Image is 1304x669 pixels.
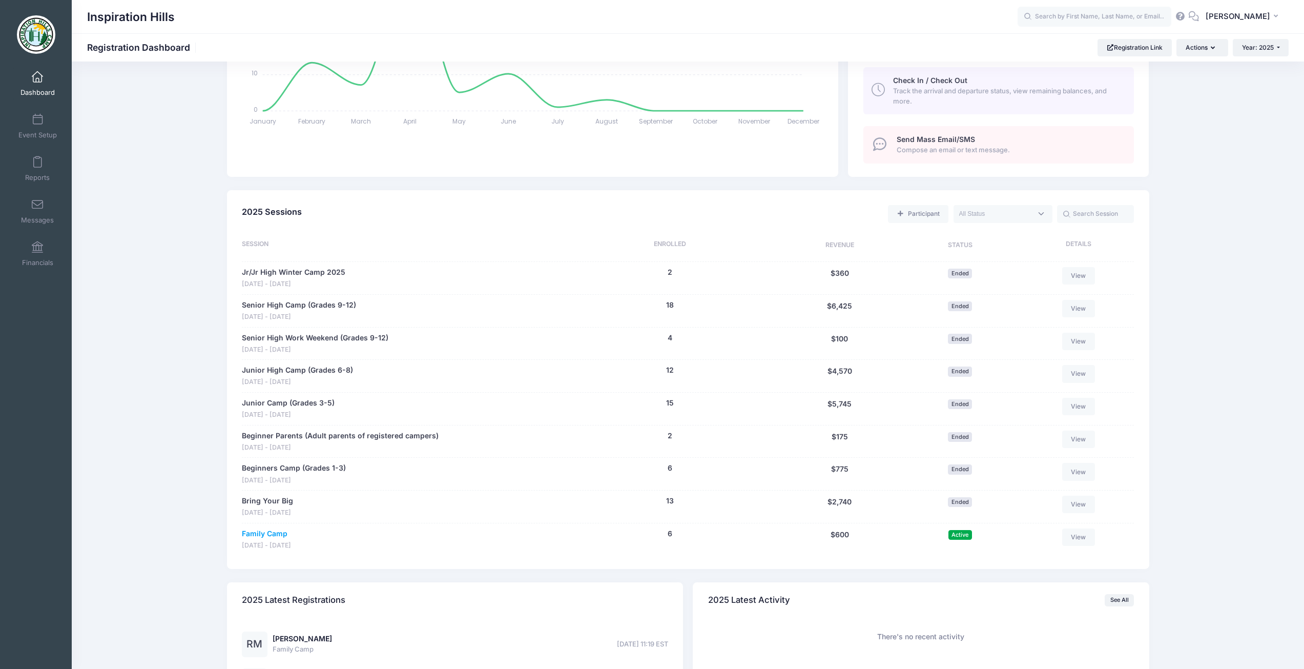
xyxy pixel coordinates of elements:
a: Family Camp [242,529,287,539]
div: $360 [777,267,902,289]
tspan: October [693,117,718,126]
img: Inspiration Hills [17,15,55,54]
span: [PERSON_NAME] [1206,11,1270,22]
tspan: January [249,117,276,126]
button: 4 [668,333,672,343]
tspan: July [551,117,564,126]
a: Junior Camp (Grades 3-5) [242,398,335,409]
button: 15 [666,398,674,409]
span: Messages [21,216,54,225]
span: Ended [948,367,972,376]
span: [DATE] - [DATE] [242,476,346,485]
span: [DATE] - [DATE] [242,345,388,355]
button: 18 [666,300,674,311]
span: Ended [948,301,972,311]
a: Senior High Camp (Grades 9-12) [242,300,356,311]
span: [DATE] - [DATE] [242,279,345,289]
div: $2,740 [777,496,902,518]
a: See All [1105,594,1134,606]
input: Search Session [1057,205,1134,222]
a: Financials [13,236,62,272]
a: View [1062,398,1095,415]
span: [DATE] - [DATE] [242,443,439,453]
a: Jr/Jr High Winter Camp 2025 [242,267,345,278]
a: View [1062,463,1095,480]
span: Ended [948,497,972,507]
a: Check In / Check Out Track the arrival and departure status, view remaining balances, and more. [863,67,1134,114]
a: View [1062,496,1095,513]
a: Dashboard [13,66,62,102]
span: Financials [22,258,53,267]
span: Reports [25,173,50,182]
button: 6 [668,463,672,474]
span: Ended [948,432,972,442]
tspan: May [452,117,466,126]
a: Event Setup [13,108,62,144]
tspan: 10 [251,69,257,77]
textarea: Search [959,209,1032,218]
a: View [1062,333,1095,350]
div: $6,425 [777,300,902,322]
a: Beginner Parents (Adult parents of registered campers) [242,431,439,441]
span: Ended [948,334,972,343]
a: Senior High Work Weekend (Grades 9-12) [242,333,388,343]
a: RM [242,640,267,649]
a: View [1062,300,1095,317]
span: Track the arrival and departure status, view remaining balances, and more. [893,86,1122,106]
div: $4,570 [777,365,902,387]
a: Add a new manual registration [888,205,948,222]
div: RM [242,632,267,657]
div: $100 [777,333,902,355]
div: Status [902,239,1018,252]
tspan: December [788,117,820,126]
a: Reports [13,151,62,187]
span: Compose an email or text message. [897,145,1123,155]
input: Search by First Name, Last Name, or Email... [1018,7,1171,27]
span: Ended [948,269,972,278]
div: Details [1018,239,1134,252]
div: $175 [777,431,902,453]
span: [DATE] - [DATE] [242,410,335,420]
div: Session [242,239,563,252]
button: 13 [666,496,674,506]
tspan: 0 [253,105,257,113]
a: View [1062,431,1095,448]
span: [DATE] - [DATE] [242,508,293,518]
a: Registration Link [1098,39,1172,56]
span: [DATE] - [DATE] [242,377,353,387]
a: [PERSON_NAME] [273,634,332,643]
tspan: March [351,117,371,126]
button: 12 [666,365,674,376]
h4: 2025 Latest Registrations [242,585,345,615]
button: [PERSON_NAME] [1199,5,1289,29]
a: View [1062,529,1095,546]
button: 2 [668,431,672,441]
h1: Registration Dashboard [87,42,199,53]
span: [DATE] - [DATE] [242,312,356,322]
span: Check In / Check Out [893,76,967,85]
span: Ended [948,464,972,474]
tspan: April [403,117,417,126]
a: View [1062,365,1095,382]
div: Enrolled [563,239,777,252]
span: Send Mass Email/SMS [897,135,975,144]
span: Family Camp [273,644,332,655]
tspan: June [501,117,516,126]
span: Ended [948,399,972,409]
span: [DATE] 11:19 EST [617,639,668,650]
a: Messages [13,193,62,229]
button: 2 [668,267,672,278]
button: Actions [1176,39,1228,56]
span: Dashboard [20,88,55,97]
tspan: September [639,117,673,126]
a: Beginners Camp (Grades 1-3) [242,463,346,474]
tspan: February [298,117,325,126]
div: $5,745 [777,398,902,420]
span: [DATE] - [DATE] [242,541,291,551]
tspan: August [595,117,618,126]
a: Send Mass Email/SMS Compose an email or text message. [863,126,1134,164]
div: $775 [777,463,902,485]
div: Revenue [777,239,902,252]
h4: 2025 Latest Activity [708,585,790,615]
button: Year: 2025 [1233,39,1289,56]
